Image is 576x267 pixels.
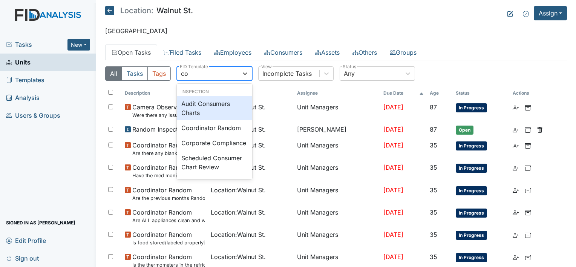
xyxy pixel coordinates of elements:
[132,195,205,202] small: Are the previous months Random Inspections completed?
[132,163,205,179] span: Coordinator Random Have the med monitor sheets been filled out?
[383,164,403,171] span: [DATE]
[132,112,205,119] small: Were there any issues with applying topical medications? ( Starts at the top of MAR and works the...
[383,253,403,261] span: [DATE]
[105,66,171,81] div: Type filter
[122,66,148,81] button: Tasks
[456,126,473,135] span: Open
[67,39,90,51] button: New
[525,252,531,261] a: Archive
[108,90,113,95] input: Toggle All Rows Selected
[294,160,380,182] td: Unit Managers
[383,231,403,238] span: [DATE]
[294,122,380,138] td: [PERSON_NAME]
[294,227,380,249] td: Unit Managers
[456,164,487,173] span: In Progress
[211,208,266,217] span: Location : Walnut St.
[132,208,205,224] span: Coordinator Random Are ALL appliances clean and working properly?
[383,103,403,111] span: [DATE]
[177,150,252,175] div: Scheduled Consumer Chart Review
[427,87,453,100] th: Toggle SortBy
[383,141,403,149] span: [DATE]
[525,208,531,217] a: Archive
[456,209,487,218] span: In Progress
[258,44,309,60] a: Consumers
[383,126,403,133] span: [DATE]
[6,110,60,121] span: Users & Groups
[208,44,258,60] a: Employees
[6,92,40,104] span: Analysis
[525,230,531,239] a: Archive
[294,183,380,205] td: Unit Managers
[430,186,437,194] span: 35
[6,217,75,229] span: Signed in as [PERSON_NAME]
[132,150,195,157] small: Are there any blank MAR"s
[6,57,31,68] span: Units
[157,44,208,60] a: Filed Tasks
[294,87,380,100] th: Assignee
[344,69,355,78] div: Any
[430,103,437,111] span: 87
[430,164,437,171] span: 35
[211,252,266,261] span: Location : Walnut St.
[380,87,427,100] th: Toggle SortBy
[105,66,122,81] button: All
[6,74,44,86] span: Templates
[525,186,531,195] a: Archive
[211,186,266,195] span: Location : Walnut St.
[456,141,487,150] span: In Progress
[105,44,157,60] a: Open Tasks
[456,186,487,195] span: In Progress
[262,69,312,78] div: Incomplete Tasks
[525,141,531,150] a: Archive
[537,125,543,134] a: Delete
[105,26,567,35] p: [GEOGRAPHIC_DATA]
[177,135,252,150] div: Corporate Compliance
[177,88,252,95] div: Inspection
[105,6,193,15] h5: Walnut St.
[534,6,567,20] button: Assign
[177,96,252,120] div: Audit Consumers Charts
[132,217,205,224] small: Are ALL appliances clean and working properly?
[132,239,205,246] small: Is food stored/labeled properly?
[525,125,531,134] a: Archive
[383,44,423,60] a: Groups
[510,87,547,100] th: Actions
[430,141,437,149] span: 35
[177,120,252,135] div: Coordinator Random
[456,103,487,112] span: In Progress
[6,235,46,246] span: Edit Profile
[383,209,403,216] span: [DATE]
[430,126,437,133] span: 87
[453,87,510,100] th: Toggle SortBy
[383,186,403,194] span: [DATE]
[122,87,208,100] th: Toggle SortBy
[120,7,153,14] span: Location:
[132,103,205,119] span: Camera Observation Were there any issues with applying topical medications? ( Starts at the top o...
[525,163,531,172] a: Archive
[430,231,437,238] span: 35
[309,44,346,60] a: Assets
[147,66,171,81] button: Tags
[294,100,380,122] td: Unit Managers
[456,231,487,240] span: In Progress
[294,138,380,160] td: Unit Managers
[430,209,437,216] span: 35
[346,44,383,60] a: Others
[525,103,531,112] a: Archive
[456,253,487,262] span: In Progress
[132,141,195,157] span: Coordinator Random Are there any blank MAR"s
[132,172,205,179] small: Have the med monitor sheets been filled out?
[132,230,205,246] span: Coordinator Random Is food stored/labeled properly?
[430,253,437,261] span: 35
[6,40,67,49] a: Tasks
[6,252,39,264] span: Sign out
[211,230,266,239] span: Location : Walnut St.
[132,125,205,134] span: Random Inspection for Evening
[132,186,205,202] span: Coordinator Random Are the previous months Random Inspections completed?
[294,205,380,227] td: Unit Managers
